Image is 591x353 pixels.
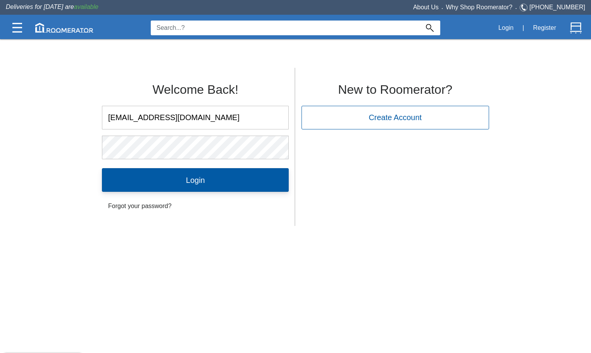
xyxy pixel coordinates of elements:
a: [PHONE_NUMBER] [529,4,585,10]
img: Categories.svg [12,23,22,33]
input: Email [102,106,289,129]
input: Login [102,168,289,191]
button: Login [494,20,518,36]
div: | [518,19,529,36]
h2: New to Roomerator? [302,83,489,96]
button: Create Account [302,106,489,129]
span: • [512,7,520,10]
a: About Us [413,4,439,10]
img: Cart.svg [570,22,582,34]
h2: Welcome Back! [102,83,289,96]
img: Search_Icon.svg [426,24,434,32]
img: roomerator-logo.svg [35,23,93,33]
span: available [74,3,98,10]
a: Why Shop Roomerator? [446,4,513,10]
span: Deliveries for [DATE] are [6,3,98,10]
img: Telephone.svg [520,3,529,12]
button: Register [529,20,560,36]
input: Search...? [151,21,420,35]
a: Forgot your password? [102,198,289,214]
span: • [439,7,446,10]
